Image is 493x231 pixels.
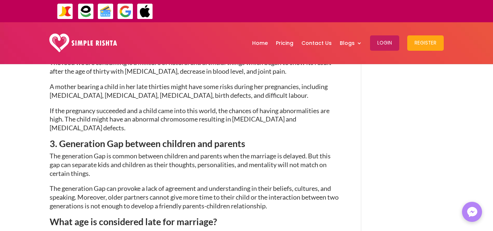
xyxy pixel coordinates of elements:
[50,184,339,210] span: The generation Gap can provoke a lack of agreement and understanding in their beliefs, cultures, ...
[50,107,330,132] span: If the pregnancy succeeded and a child came into this world, the chances of having abnormalities ...
[301,24,332,62] a: Contact Us
[97,3,114,20] img: Credit Cards
[117,3,134,20] img: GooglePay-icon
[137,3,153,20] img: ApplePay-icon
[50,82,328,99] span: A mother bearing a child in her late thirties might have some risks during her pregnancies, inclu...
[407,35,444,51] button: Register
[370,24,399,62] a: Login
[50,58,331,75] span: The food we are consuming is a mixture of natural and artificial things which began to show its r...
[57,3,73,20] img: JazzCash-icon
[50,216,217,227] span: What age is considered late for marriage?
[370,35,399,51] button: Login
[276,24,293,62] a: Pricing
[407,24,444,62] a: Register
[465,205,479,219] img: Messenger
[340,24,362,62] a: Blogs
[50,138,245,149] span: 3. Generation Gap between children and parents
[252,24,268,62] a: Home
[50,152,331,177] span: The generation Gap is common between children and parents when the marriage is delayed. But this ...
[78,3,94,20] img: EasyPaisa-icon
